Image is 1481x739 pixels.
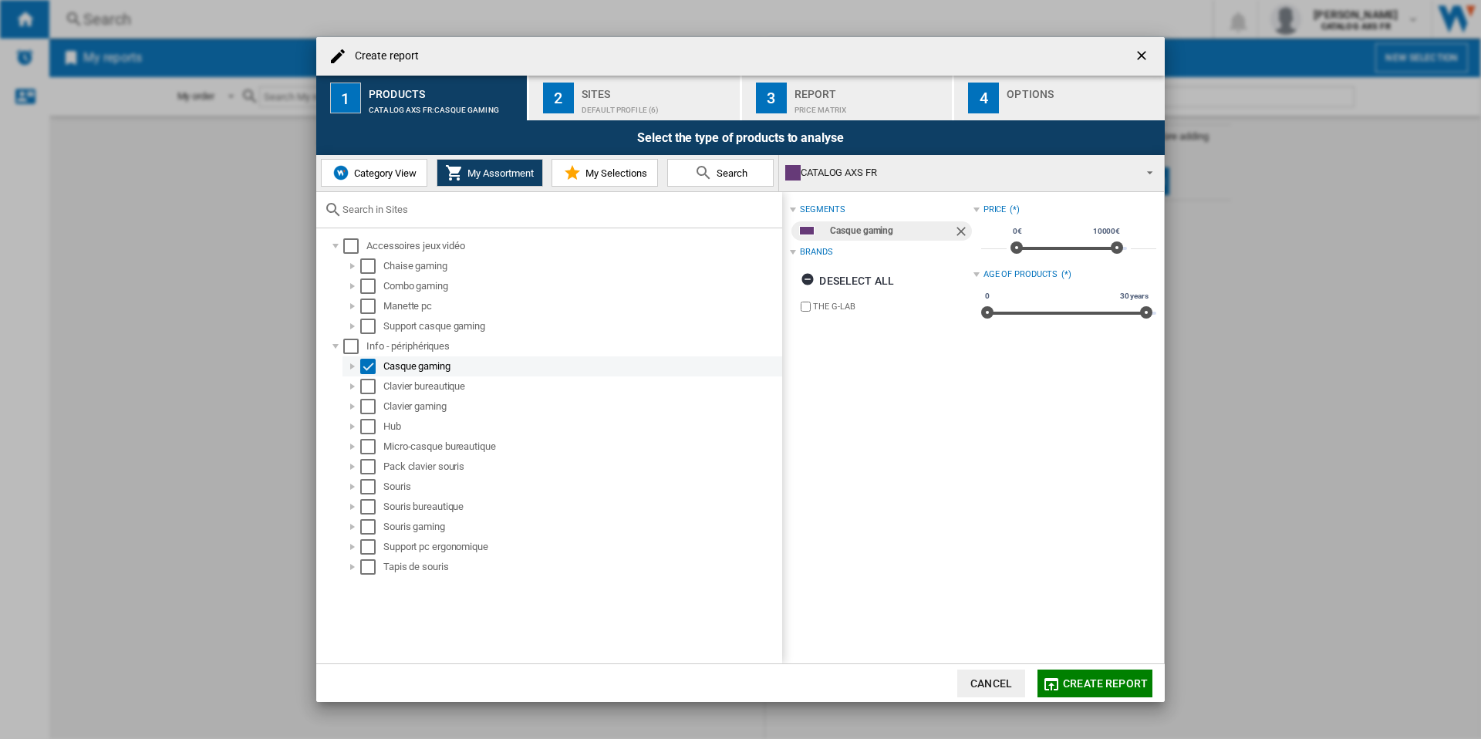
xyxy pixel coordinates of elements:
[785,162,1133,184] div: CATALOG AXS FR
[360,419,383,434] md-checkbox: Select
[321,159,427,187] button: Category View
[383,419,780,434] div: Hub
[316,76,528,120] button: 1 Products CATALOG AXS FR:Casque gaming
[1063,677,1148,690] span: Create report
[360,559,383,575] md-checkbox: Select
[529,76,741,120] button: 2 Sites Default profile (6)
[1134,48,1152,66] ng-md-icon: getI18NText('BUTTONS.CLOSE_DIALOG')
[800,204,845,216] div: segments
[953,224,972,242] ng-md-icon: Remove
[796,267,899,295] button: Deselect all
[713,167,747,179] span: Search
[464,167,534,179] span: My Assortment
[437,159,543,187] button: My Assortment
[383,278,780,294] div: Combo gaming
[1010,225,1024,238] span: 0€
[957,670,1025,697] button: Cancel
[1128,41,1159,72] button: getI18NText('BUTTONS.CLOSE_DIALOG')
[369,82,521,98] div: Products
[366,238,780,254] div: Accessoires jeux vidéo
[383,359,780,374] div: Casque gaming
[360,539,383,555] md-checkbox: Select
[801,302,811,312] input: brand.name
[383,439,780,454] div: Micro-casque bureautique
[360,459,383,474] md-checkbox: Select
[383,299,780,314] div: Manette pc
[983,290,992,302] span: 0
[968,83,999,113] div: 4
[316,120,1165,155] div: Select the type of products to analyse
[383,459,780,474] div: Pack clavier souris
[543,83,574,113] div: 2
[360,519,383,535] md-checkbox: Select
[383,539,780,555] div: Support pc ergonomique
[582,167,647,179] span: My Selections
[332,164,350,182] img: wiser-icon-blue.png
[830,221,953,241] div: Casque gaming
[343,238,366,254] md-checkbox: Select
[383,319,780,334] div: Support casque gaming
[1118,290,1151,302] span: 30 years
[360,379,383,394] md-checkbox: Select
[983,204,1007,216] div: Price
[383,258,780,274] div: Chaise gaming
[360,258,383,274] md-checkbox: Select
[383,559,780,575] div: Tapis de souris
[800,246,832,258] div: Brands
[342,204,774,215] input: Search in Sites
[582,98,734,114] div: Default profile (6)
[954,76,1165,120] button: 4 Options
[330,83,361,113] div: 1
[383,519,780,535] div: Souris gaming
[360,299,383,314] md-checkbox: Select
[667,159,774,187] button: Search
[383,499,780,515] div: Souris bureautique
[369,98,521,114] div: CATALOG AXS FR:Casque gaming
[552,159,658,187] button: My Selections
[360,439,383,454] md-checkbox: Select
[350,167,417,179] span: Category View
[1037,670,1152,697] button: Create report
[383,399,780,414] div: Clavier gaming
[756,83,787,113] div: 3
[360,359,383,374] md-checkbox: Select
[742,76,954,120] button: 3 Report Price Matrix
[383,479,780,494] div: Souris
[366,339,780,354] div: Info - périphériques
[383,379,780,394] div: Clavier bureautique
[794,98,946,114] div: Price Matrix
[801,267,894,295] div: Deselect all
[347,49,419,64] h4: Create report
[1091,225,1122,238] span: 10000€
[360,479,383,494] md-checkbox: Select
[343,339,366,354] md-checkbox: Select
[360,499,383,515] md-checkbox: Select
[360,319,383,334] md-checkbox: Select
[813,301,973,312] label: THE G-LAB
[1007,82,1159,98] div: Options
[360,399,383,414] md-checkbox: Select
[794,82,946,98] div: Report
[582,82,734,98] div: Sites
[360,278,383,294] md-checkbox: Select
[983,268,1058,281] div: Age of products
